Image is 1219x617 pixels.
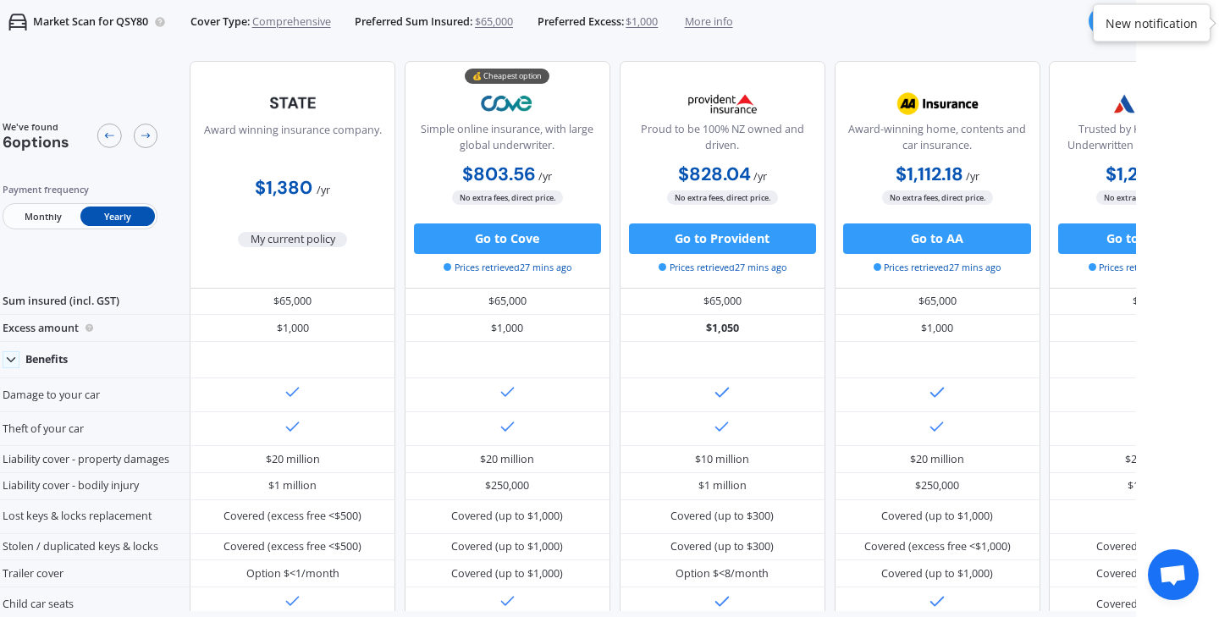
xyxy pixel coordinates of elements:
[417,122,597,160] div: Simple online insurance, with large global underwriter.
[620,289,825,316] div: $65,000
[753,169,767,184] span: / yr
[629,223,816,254] button: Go to Provident
[670,539,774,554] div: Covered (up to $300)
[676,566,769,581] div: Option $<8/month
[452,190,563,205] span: No extra fees, direct price.
[451,566,563,581] div: Covered (up to $1,000)
[475,14,513,30] span: $65,000
[887,85,988,123] img: AA.webp
[457,85,558,123] img: Cove.webp
[3,182,158,197] div: Payment frequency
[910,452,964,467] div: $20 million
[843,223,1030,254] button: Go to AA
[659,261,786,274] span: Prices retrieved 27 mins ago
[670,509,774,524] div: Covered (up to $300)
[864,539,1011,554] div: Covered (excess free <$1,000)
[190,14,250,30] span: Cover Type:
[405,315,610,342] div: $1,000
[5,207,80,226] span: Monthly
[190,315,395,342] div: $1,000
[1096,539,1208,554] div: Covered (up to $1,000)
[695,452,749,467] div: $10 million
[538,14,624,30] span: Preferred Excess:
[672,85,773,123] img: Provident.png
[266,452,320,467] div: $20 million
[835,315,1040,342] div: $1,000
[444,261,571,274] span: Prices retrieved 27 mins ago
[620,315,825,342] div: $1,050
[238,232,347,247] span: My current policy
[3,132,69,152] span: 6 options
[698,478,747,493] div: $1 million
[414,223,601,254] button: Go to Cove
[685,14,733,30] span: More info
[317,183,330,197] span: / yr
[190,289,395,316] div: $65,000
[451,539,563,554] div: Covered (up to $1,000)
[462,163,536,186] b: $803.56
[915,478,959,493] div: $250,000
[835,289,1040,316] div: $65,000
[1106,163,1182,186] b: $1,229.81
[881,566,993,581] div: Covered (up to $1,000)
[405,289,610,316] div: $65,000
[80,207,155,226] span: Yearly
[204,123,382,161] div: Award winning insurance company.
[538,169,552,184] span: / yr
[1101,85,1202,123] img: Autosure.webp
[3,120,69,134] span: We've found
[246,566,339,581] div: Option $<1/month
[667,190,778,205] span: No extra fees, direct price.
[632,122,812,160] div: Proud to be 100% NZ owned and driven.
[626,14,658,30] span: $1,000
[1128,478,1176,493] div: $1 million
[1096,190,1207,205] span: No extra fees, direct price.
[223,539,361,554] div: Covered (excess free <$500)
[882,190,993,205] span: No extra fees, direct price.
[1148,549,1199,600] div: Open chat
[451,509,563,524] div: Covered (up to $1,000)
[678,163,751,186] b: $828.04
[252,14,331,30] span: Comprehensive
[881,509,993,524] div: Covered (up to $1,000)
[25,353,68,366] div: Benefits
[966,169,979,184] span: / yr
[268,478,317,493] div: $1 million
[242,85,343,120] img: State-text-1.webp
[480,452,534,467] div: $20 million
[223,509,361,524] div: Covered (excess free <$500)
[355,14,472,30] span: Preferred Sum Insured:
[1096,597,1207,612] div: Covered (if kept in car)
[1089,261,1216,274] span: Prices retrieved 27 mins ago
[1096,566,1208,581] div: Covered (up to $1,000)
[255,176,312,200] b: $1,380
[1106,14,1198,31] div: New notification
[896,163,963,186] b: $1,112.18
[1125,452,1179,467] div: $20 million
[465,69,549,84] div: 💰 Cheapest option
[33,14,148,30] p: Market Scan for QSY80
[485,478,529,493] div: $250,000
[874,261,1001,274] span: Prices retrieved 27 mins ago
[847,122,1027,160] div: Award-winning home, contents and car insurance.
[8,13,27,31] img: car.f15378c7a67c060ca3f3.svg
